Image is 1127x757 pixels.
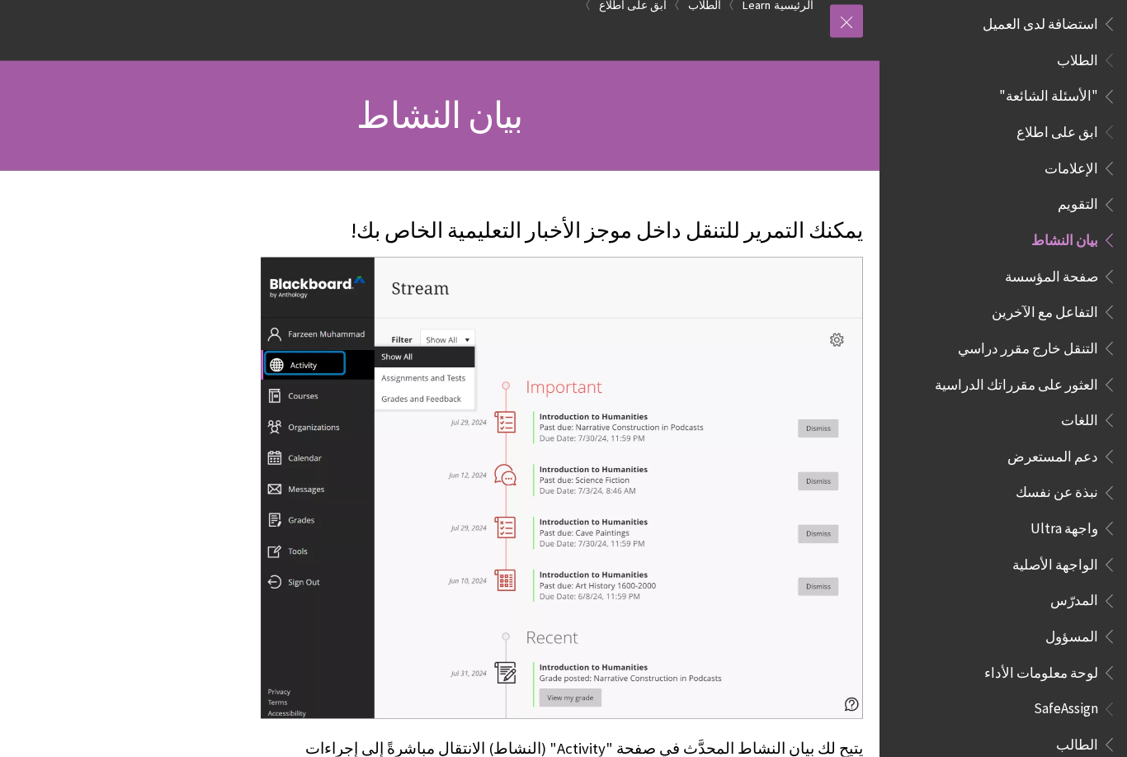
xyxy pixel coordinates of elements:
span: SafeAssign [1034,696,1098,718]
span: التقويم [1058,192,1098,214]
span: المدرّس [1050,588,1098,610]
span: واجهة Ultra [1030,515,1098,537]
span: "الأسئلة الشائعة" [999,83,1098,106]
span: صفحة المؤسسة [1005,263,1098,286]
span: نبذة عن نفسك [1016,480,1098,502]
span: اللغات [1061,407,1098,429]
img: Stream on the activity page, showing Important items in red and Recent in black. [261,258,863,719]
span: الطالب [1056,731,1098,754]
span: ابق على اطلاع [1016,119,1098,141]
span: لوحة معلومات الأداء [984,660,1098,682]
span: الطلاب [1057,47,1098,69]
span: العثور على مقرراتك الدراسية [935,371,1098,394]
span: استضافة لدى العميل [983,11,1098,33]
span: التفاعل مع الآخرين [992,299,1098,321]
span: الواجهة الأصلية [1012,551,1098,574]
span: بيان النشاط [1031,227,1098,249]
span: المسؤول [1045,623,1098,646]
p: يمكنك التمرير للتنقل داخل موجز الأخبار التعليمية الخاص بك! [261,216,863,246]
span: بيان النشاط [356,92,522,138]
span: الإعلامات [1044,155,1098,177]
span: التنقل خارج مقرر دراسي [958,335,1098,357]
span: دعم المستعرض [1007,443,1098,466]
